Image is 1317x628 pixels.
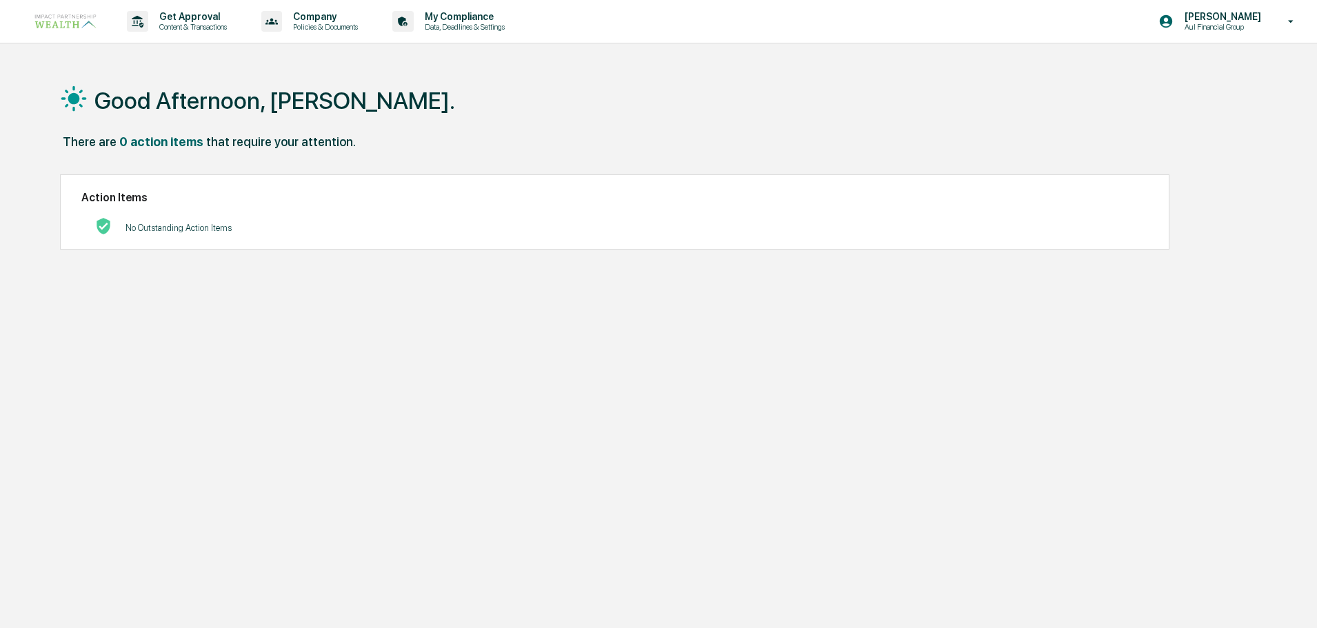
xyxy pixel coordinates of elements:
[148,22,234,32] p: Content & Transactions
[1174,22,1268,32] p: Aul Financial Group
[95,218,112,234] img: No Actions logo
[282,22,365,32] p: Policies & Documents
[414,22,512,32] p: Data, Deadlines & Settings
[63,134,117,149] div: There are
[81,191,1148,204] h2: Action Items
[282,11,365,22] p: Company
[125,223,232,233] p: No Outstanding Action Items
[33,12,99,30] img: logo
[148,11,234,22] p: Get Approval
[119,134,203,149] div: 0 action items
[414,11,512,22] p: My Compliance
[1174,11,1268,22] p: [PERSON_NAME]
[94,87,455,114] h1: Good Afternoon, [PERSON_NAME].
[206,134,356,149] div: that require your attention.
